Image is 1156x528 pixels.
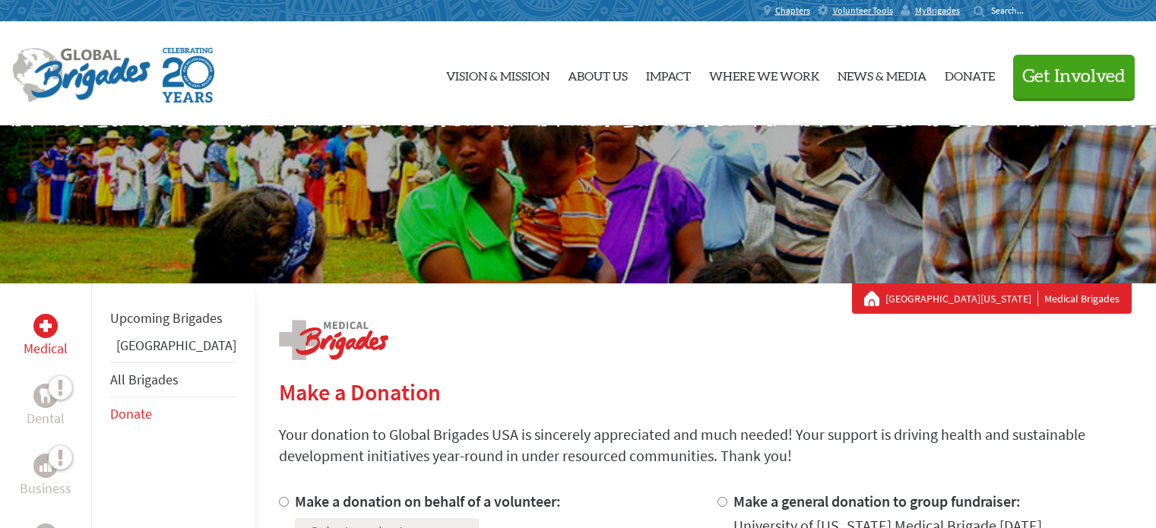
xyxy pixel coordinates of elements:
h2: Make a Donation [279,378,1132,406]
span: Get Involved [1022,68,1126,86]
a: DentalDental [27,384,65,429]
li: Upcoming Brigades [110,302,236,335]
a: [GEOGRAPHIC_DATA][US_STATE] [885,291,1038,306]
a: News & Media [838,34,926,113]
li: Donate [110,397,236,431]
div: Medical Brigades [864,291,1120,306]
a: BusinessBusiness [20,454,71,499]
img: Global Brigades Logo [12,48,150,103]
label: Make a general donation to group fundraiser: [733,492,1021,511]
li: Guatemala [110,335,236,362]
a: Donate [945,34,995,113]
span: Chapters [775,5,810,17]
a: Vision & Mission [446,34,549,113]
a: Donate [110,405,152,422]
a: About Us [568,34,628,113]
li: All Brigades [110,362,236,397]
div: Medical [33,314,58,338]
a: Upcoming Brigades [110,309,223,327]
p: Dental [27,408,65,429]
img: Global Brigades Celebrating 20 Years [163,48,214,103]
p: Medical [24,338,68,359]
span: Volunteer Tools [833,5,893,17]
a: All Brigades [110,371,179,388]
a: MedicalMedical [24,314,68,359]
span: MyBrigades [915,5,960,17]
a: Impact [646,34,691,113]
p: Your donation to Global Brigades USA is sincerely appreciated and much needed! Your support is dr... [279,424,1132,466]
img: Dental [40,388,52,403]
img: Medical [40,320,52,332]
div: Business [33,454,58,478]
label: Make a donation on behalf of a volunteer: [295,492,561,511]
a: Where We Work [709,34,819,113]
button: Get Involved [1013,55,1135,98]
input: Search... [991,5,1034,16]
p: Business [20,478,71,499]
a: [GEOGRAPHIC_DATA] [116,337,236,354]
div: Dental [33,384,58,408]
img: logo-medical.png [279,320,388,360]
img: Business [40,460,52,472]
